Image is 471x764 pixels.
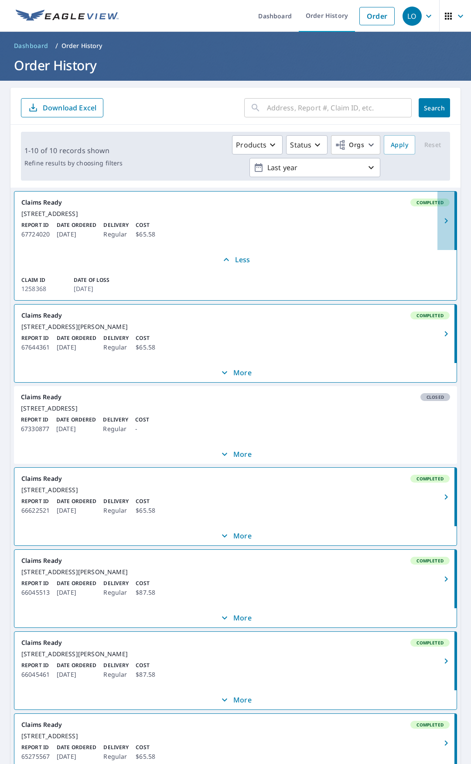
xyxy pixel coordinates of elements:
[135,416,149,424] p: Cost
[219,367,252,378] p: More
[21,393,450,401] div: Claims Ready
[286,135,328,154] button: Status
[14,550,457,608] a: Claims ReadyCompleted[STREET_ADDRESS][PERSON_NAME]Report ID66045513Date Ordered[DATE]DeliveryRegu...
[21,199,450,206] div: Claims Ready
[21,505,50,516] p: 66622521
[61,41,102,50] p: Order History
[21,721,450,729] div: Claims Ready
[14,608,457,627] button: More
[232,135,283,154] button: Products
[411,199,449,206] span: Completed
[136,743,155,751] p: Cost
[57,497,96,505] p: Date Ordered
[21,221,50,229] p: Report ID
[359,7,395,25] a: Order
[236,140,266,150] p: Products
[57,229,96,240] p: [DATE]
[56,424,96,434] p: [DATE]
[14,632,457,690] a: Claims ReadyCompleted[STREET_ADDRESS][PERSON_NAME]Report ID66045461Date Ordered[DATE]DeliveryRegu...
[21,276,70,284] p: Claim ID
[10,39,461,53] nav: breadcrumb
[219,531,252,541] p: More
[14,690,457,709] button: More
[21,486,450,494] div: [STREET_ADDRESS]
[14,363,457,382] button: More
[57,661,96,669] p: Date Ordered
[21,587,50,598] p: 66045513
[136,221,155,229] p: Cost
[21,98,103,117] button: Download Excel
[21,568,450,576] div: [STREET_ADDRESS][PERSON_NAME]
[136,669,155,680] p: $87.58
[136,505,155,516] p: $65.58
[411,558,449,564] span: Completed
[57,334,96,342] p: Date Ordered
[57,751,96,762] p: [DATE]
[21,229,50,240] p: 67724020
[21,475,450,483] div: Claims Ready
[136,497,155,505] p: Cost
[135,424,149,434] p: -
[56,416,96,424] p: Date Ordered
[55,41,58,51] li: /
[391,140,408,151] span: Apply
[103,229,129,240] p: Regular
[103,497,129,505] p: Delivery
[290,140,311,150] p: Status
[21,661,50,669] p: Report ID
[103,743,129,751] p: Delivery
[14,386,457,445] a: Claims ReadyClosed[STREET_ADDRESS]Report ID67330877Date Ordered[DATE]DeliveryRegularCost-
[411,722,449,728] span: Completed
[21,323,450,331] div: [STREET_ADDRESS][PERSON_NAME]
[14,445,457,464] button: More
[103,416,128,424] p: Delivery
[21,557,450,565] div: Claims Ready
[21,284,70,293] p: 1258368
[103,221,129,229] p: Delivery
[331,135,380,154] button: Orgs
[419,98,450,117] button: Search
[103,342,129,353] p: Regular
[221,254,250,265] p: Less
[103,505,129,516] p: Regular
[21,639,450,647] div: Claims Ready
[21,743,50,751] p: Report ID
[21,416,49,424] p: Report ID
[249,158,380,177] button: Last year
[14,250,457,269] button: Less
[57,221,96,229] p: Date Ordered
[57,669,96,680] p: [DATE]
[21,424,49,434] p: 67330877
[74,276,123,284] p: Date of Loss
[103,661,129,669] p: Delivery
[16,10,119,23] img: EV Logo
[24,145,123,156] p: 1-10 of 10 records shown
[103,751,129,762] p: Regular
[21,497,50,505] p: Report ID
[57,342,96,353] p: [DATE]
[103,334,129,342] p: Delivery
[103,669,129,680] p: Regular
[14,526,457,545] button: More
[136,334,155,342] p: Cost
[421,394,449,400] span: Closed
[21,334,50,342] p: Report ID
[219,695,252,705] p: More
[264,160,366,175] p: Last year
[21,579,50,587] p: Report ID
[384,135,415,154] button: Apply
[411,640,449,646] span: Completed
[136,661,155,669] p: Cost
[57,743,96,751] p: Date Ordered
[21,650,450,658] div: [STREET_ADDRESS][PERSON_NAME]
[426,104,443,112] span: Search
[136,342,155,353] p: $65.58
[103,587,129,598] p: Regular
[57,587,96,598] p: [DATE]
[21,751,50,762] p: 65275567
[21,312,450,319] div: Claims Ready
[403,7,422,26] div: LO
[14,468,457,526] a: Claims ReadyCompleted[STREET_ADDRESS]Report ID66622521Date Ordered[DATE]DeliveryRegularCost$65.58
[335,140,364,151] span: Orgs
[10,56,461,74] h1: Order History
